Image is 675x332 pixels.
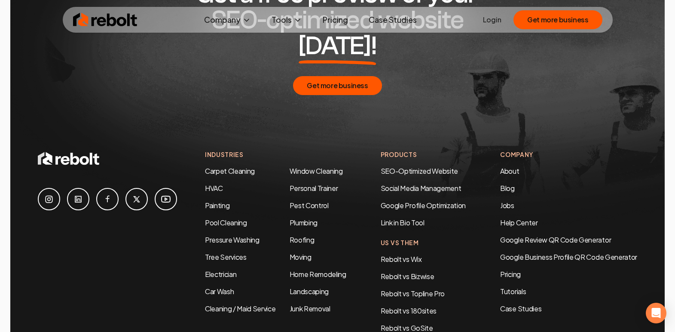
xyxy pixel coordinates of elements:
a: Pressure Washing [205,235,260,244]
a: Social Media Management [381,184,461,193]
a: Painting [205,201,229,210]
a: About [500,166,519,175]
a: Tree Services [205,252,247,261]
img: Rebolt Logo [73,11,137,28]
a: Pricing [316,11,355,28]
a: Jobs [500,201,514,210]
button: Get more business [293,76,382,95]
a: Rebolt vs 180sites [381,306,437,315]
a: Google Review QR Code Generator [500,235,611,244]
a: Case Studies [362,11,424,28]
a: Login [483,15,501,25]
span: [DATE]! [299,33,376,59]
a: Moving [290,252,312,261]
h4: Industries [205,150,346,159]
a: Pest Control [290,201,329,210]
div: Open Intercom Messenger [646,303,666,323]
a: Cleaning / Maid Service [205,304,276,313]
a: Rebolt vs Bizwise [381,272,434,281]
h4: Company [500,150,637,159]
a: Window Cleaning [290,166,343,175]
button: Get more business [513,10,602,29]
a: Junk Removal [290,304,330,313]
a: Roofing [290,235,315,244]
h4: Us Vs Them [381,238,466,247]
a: Electrician [205,270,236,279]
a: Plumbing [290,218,318,227]
a: Rebolt vs Wix [381,255,422,264]
a: Rebolt vs Topline Pro [381,289,445,298]
button: Tools [265,11,309,28]
a: Carpet Cleaning [205,166,255,175]
a: HVAC [205,184,223,193]
a: Link in Bio Tool [381,218,425,227]
a: Car Wash [205,287,234,296]
a: Case Studies [500,304,637,314]
a: Google Profile Optimization [381,201,466,210]
button: Company [197,11,258,28]
a: Google Business Profile QR Code Generator [500,252,637,261]
a: Personal Trainer [290,184,338,193]
a: Pool Cleaning [205,218,247,227]
a: Tutorials [500,286,637,297]
a: Pricing [500,269,637,280]
a: Blog [500,184,515,193]
a: SEO-Optimized Website [381,166,458,175]
a: Landscaping [290,287,329,296]
h4: Products [381,150,466,159]
a: Help Center [500,218,538,227]
a: Home Remodeling [290,270,346,279]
